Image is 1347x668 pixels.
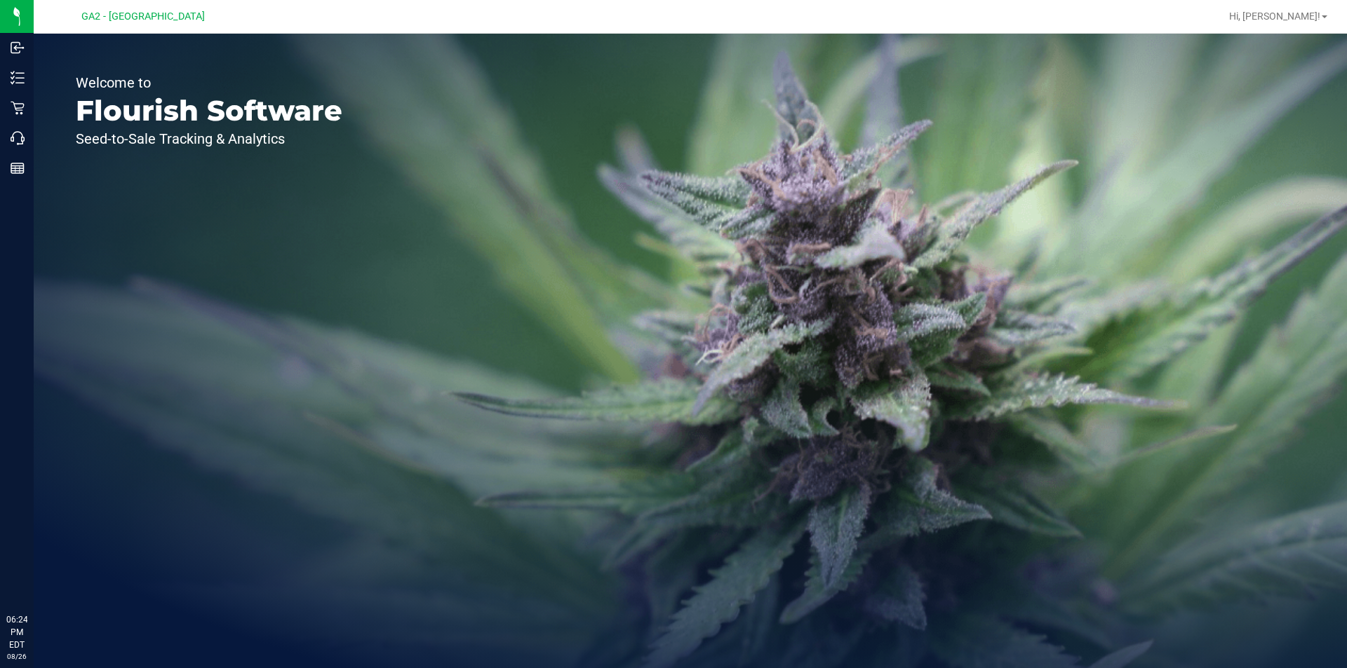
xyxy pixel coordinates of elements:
p: 06:24 PM EDT [6,613,27,651]
inline-svg: Call Center [11,131,25,145]
iframe: Resource center [14,556,56,598]
inline-svg: Inventory [11,71,25,85]
inline-svg: Reports [11,161,25,175]
p: Flourish Software [76,97,342,125]
span: Hi, [PERSON_NAME]! [1229,11,1320,22]
p: Welcome to [76,76,342,90]
p: Seed-to-Sale Tracking & Analytics [76,132,342,146]
inline-svg: Retail [11,101,25,115]
inline-svg: Inbound [11,41,25,55]
p: 08/26 [6,651,27,662]
span: GA2 - [GEOGRAPHIC_DATA] [81,11,205,22]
